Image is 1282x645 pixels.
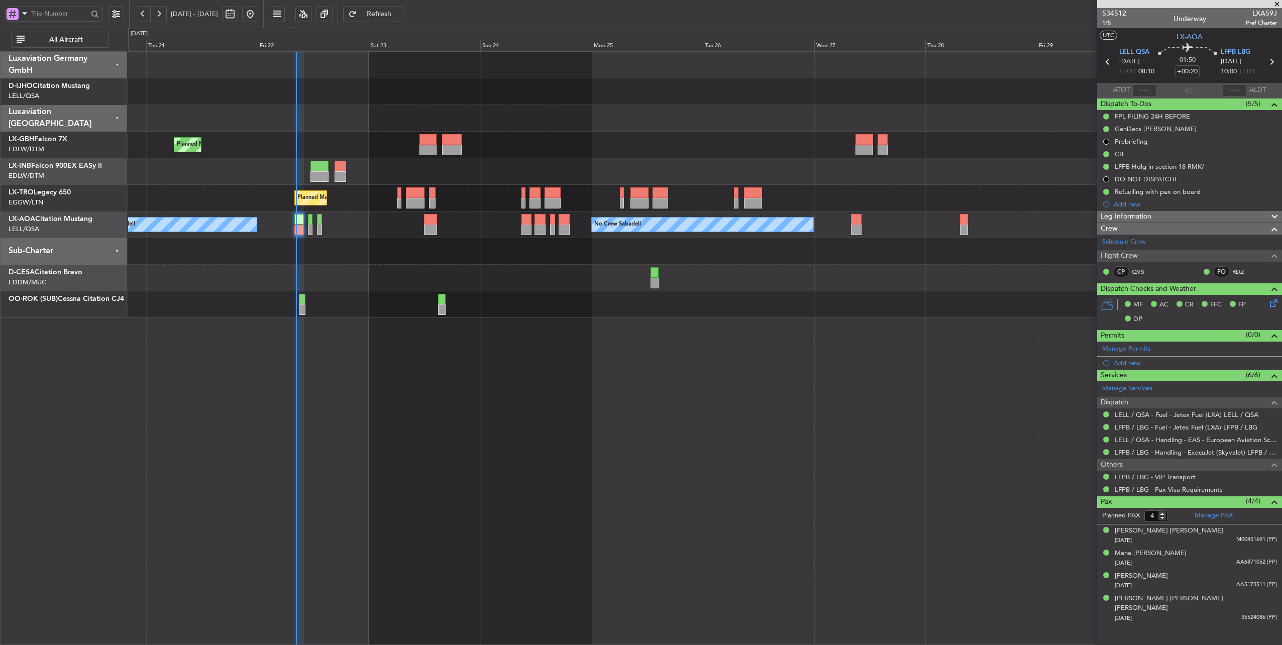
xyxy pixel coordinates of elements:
div: Tue 26 [703,40,814,52]
span: ALDT [1249,85,1266,95]
span: Dispatch [1101,397,1128,408]
span: ELDT [1239,67,1255,77]
button: All Aircraft [11,32,109,48]
span: [DATE] [1115,582,1132,589]
span: LX-AOA [9,216,35,223]
span: [DATE] [1115,614,1132,622]
span: Others [1101,459,1123,471]
span: Dispatch Checks and Weather [1101,283,1196,295]
a: D-CESACitation Bravo [9,269,82,276]
span: LX-INB [9,162,31,169]
span: (0/0) [1246,330,1260,340]
div: Maha [PERSON_NAME] [1115,549,1187,559]
span: 10:00 [1221,67,1237,77]
a: EDLW/DTM [9,145,44,154]
span: Dispatch To-Dos [1101,98,1151,110]
span: LELL QSA [1119,47,1149,57]
a: Manage PAX [1195,511,1233,521]
span: [DATE] [1221,57,1241,67]
span: All Aircraft [27,36,105,43]
div: CP [1113,266,1129,277]
div: [PERSON_NAME] [1115,571,1168,581]
span: LX-AOA [1177,32,1203,42]
div: Wed 27 [814,40,926,52]
button: UTC [1100,31,1117,40]
input: --:-- [1132,84,1156,96]
a: QVS [1132,267,1154,276]
span: 1/5 [1102,19,1126,27]
a: LX-TROLegacy 650 [9,189,71,196]
span: Permits [1101,330,1124,342]
span: ETOT [1119,67,1136,77]
span: Flight Crew [1101,250,1138,262]
span: FFC [1210,300,1222,310]
div: Refuelling with pax on board [1115,187,1201,196]
div: No Crew Sabadell [594,217,641,232]
span: Pref Charter [1246,19,1277,27]
div: [DATE] [131,30,148,38]
span: LX-TRO [9,189,34,196]
span: [DATE] [1115,536,1132,544]
span: (4/4) [1246,496,1260,506]
span: OO-ROK (SUB) [9,295,58,302]
a: LX-GBHFalcon 7X [9,136,67,143]
a: EDDM/MUC [9,278,46,287]
span: [DATE] - [DATE] [171,10,218,19]
a: RDZ [1232,267,1255,276]
span: 35524086 (PP) [1241,613,1277,622]
div: GenDecs [PERSON_NAME] [1115,125,1197,133]
span: D-CESA [9,269,35,276]
a: LFPB / LBG - VIP Transport [1115,473,1196,481]
div: CB [1115,150,1123,158]
div: LFPB Hdlg in section 18 RMK/ [1115,162,1204,171]
div: Underway [1173,14,1206,24]
span: [DATE] [1119,57,1140,67]
a: LELL/QSA [9,225,39,234]
div: [PERSON_NAME] [PERSON_NAME] [1115,526,1223,536]
span: Crew [1101,223,1118,235]
div: Planned Maint [GEOGRAPHIC_DATA] ([GEOGRAPHIC_DATA]) [297,190,456,205]
div: Planned Maint Nice ([GEOGRAPHIC_DATA]) [177,137,289,152]
span: M00451691 (PP) [1236,535,1277,544]
div: DO NOT DISPATCH! [1115,175,1177,183]
span: DP [1133,314,1142,325]
span: 534512 [1102,8,1126,19]
span: Leg Information [1101,211,1151,223]
button: Refresh [343,6,403,22]
div: FO [1213,266,1230,277]
span: MF [1133,300,1143,310]
a: LX-AOACitation Mustang [9,216,92,223]
a: D-IJHOCitation Mustang [9,82,90,89]
span: Services [1101,370,1127,381]
div: Prebriefing [1115,137,1147,146]
a: LELL/QSA [9,91,39,100]
span: Pax [1101,496,1112,508]
a: LELL / QSA - Handling - EAS - European Aviation School [1115,436,1277,444]
span: LFPB LBG [1221,47,1250,57]
a: LFPB / LBG - Fuel - Jetex Fuel (LXA) LFPB / LBG [1115,423,1257,432]
div: Add new [1114,359,1277,367]
span: Refresh [359,11,400,18]
div: Fri 29 [1037,40,1148,52]
a: LFPB / LBG - Handling - ExecuJet (Skyvalet) LFPB / LBG [1115,448,1277,457]
a: Manage Services [1102,384,1152,394]
div: Sat 23 [369,40,480,52]
a: Schedule Crew [1102,237,1146,247]
span: LXA59J [1246,8,1277,19]
a: LFPB / LBG - Pax Visa Requirements [1115,485,1223,494]
span: AC [1159,300,1168,310]
a: OO-ROK (SUB)Cessna Citation CJ4 [9,295,124,302]
a: LX-INBFalcon 900EX EASy II [9,162,102,169]
span: 01:50 [1180,55,1196,65]
input: --:-- [1223,84,1247,96]
div: [PERSON_NAME] [PERSON_NAME] [PERSON_NAME] [1115,594,1277,613]
div: Thu 28 [925,40,1037,52]
div: FPL FILING 24H BEFORE [1115,112,1190,121]
span: FP [1238,300,1246,310]
span: ATOT [1113,85,1130,95]
span: D-IJHO [9,82,33,89]
span: CR [1185,300,1194,310]
a: LELL / QSA - Fuel - Jetex Fuel (LXA) LELL / QSA [1115,410,1258,419]
span: (6/6) [1246,370,1260,380]
input: Trip Number [31,6,88,21]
